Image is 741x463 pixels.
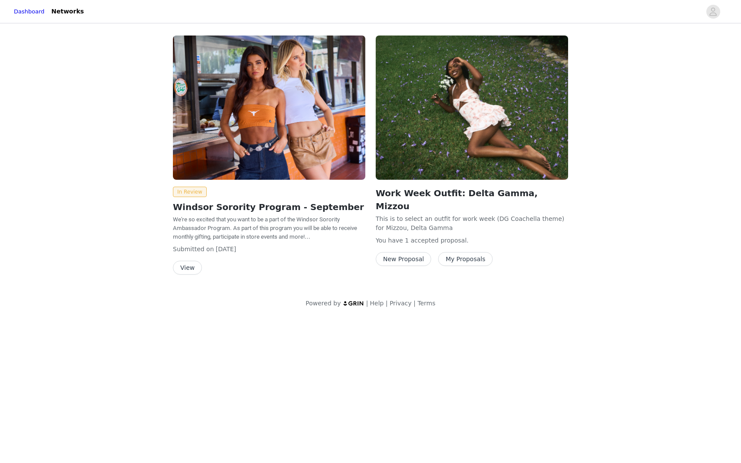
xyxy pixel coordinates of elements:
p: You have 1 accepted proposal . [376,236,568,245]
span: | [366,300,368,307]
span: Submitted on [173,246,214,253]
a: View [173,265,202,271]
button: My Proposals [438,252,493,266]
h2: Work Week Outfit: Delta Gamma, Mizzou [376,187,568,213]
p: This is to select an outfit for work week (DG Coachella theme) for Mizzou, Delta Gamma [376,214,568,233]
h2: Windsor Sorority Program - September [173,201,365,214]
button: New Proposal [376,252,431,266]
img: Windsor [376,36,568,180]
a: Help [370,300,384,307]
span: In Review [173,187,207,197]
div: avatar [709,5,717,19]
span: | [386,300,388,307]
span: We're so excited that you want to be a part of the Windsor Sorority Ambassador Program. As part o... [173,216,357,240]
button: View [173,261,202,275]
a: Dashboard [14,7,45,16]
span: [DATE] [216,246,236,253]
a: Privacy [390,300,412,307]
img: Windsor [173,36,365,180]
span: | [413,300,416,307]
span: Powered by [305,300,341,307]
img: logo [343,301,364,306]
a: Networks [46,2,89,21]
a: Terms [417,300,435,307]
